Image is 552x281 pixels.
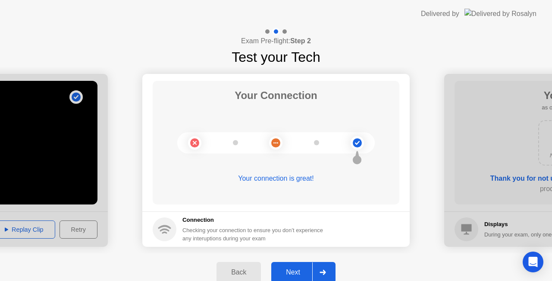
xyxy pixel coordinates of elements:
[464,9,536,19] img: Delivered by Rosalyn
[182,226,328,243] div: Checking your connection to ensure you don’t experience any interuptions during your exam
[421,9,459,19] div: Delivered by
[182,216,328,224] h5: Connection
[153,173,399,184] div: Your connection is great!
[219,268,258,276] div: Back
[232,47,320,67] h1: Test your Tech
[290,37,311,45] b: Step 2
[523,252,543,272] div: Open Intercom Messenger
[241,36,311,46] h4: Exam Pre-flight:
[235,88,317,103] h1: Your Connection
[274,268,312,276] div: Next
